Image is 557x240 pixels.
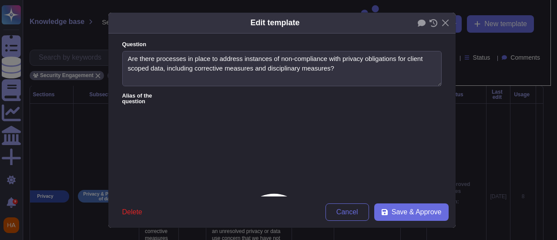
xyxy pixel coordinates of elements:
[115,203,149,221] button: Delete
[122,51,442,87] textarea: Are there processes in place to address instances of non-compliance with privacy obligations for ...
[250,17,299,29] div: Edit template
[374,203,449,221] button: Save & Approve
[122,42,442,47] label: Question
[439,16,452,30] button: Close
[122,209,142,216] span: Delete
[325,203,369,221] button: Cancel
[392,209,442,216] span: Save & Approve
[336,209,358,216] span: Cancel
